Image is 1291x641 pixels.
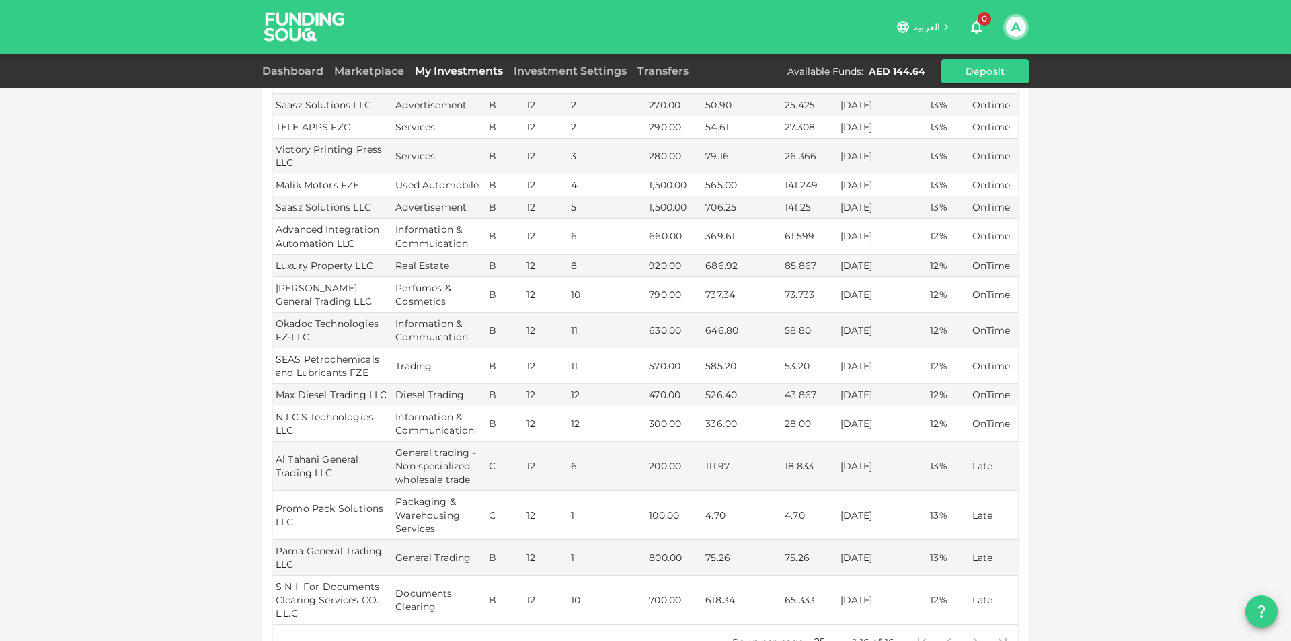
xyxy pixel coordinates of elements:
[524,277,568,313] td: 12
[393,94,486,116] td: Advertisement
[838,174,928,196] td: [DATE]
[970,491,1018,540] td: Late
[646,313,703,348] td: 630.00
[782,384,838,406] td: 43.867
[329,65,409,77] a: Marketplace
[703,540,782,576] td: 75.26
[568,139,647,174] td: 3
[646,94,703,116] td: 270.00
[393,255,486,277] td: Real Estate
[782,576,838,625] td: 65.333
[782,491,838,540] td: 4.70
[273,406,393,442] td: N I C S Technologies LLC
[524,576,568,625] td: 12
[646,406,703,442] td: 300.00
[703,442,782,491] td: 111.97
[913,21,940,33] span: العربية
[838,406,928,442] td: [DATE]
[970,348,1018,384] td: OnTime
[782,348,838,384] td: 53.20
[782,540,838,576] td: 75.26
[393,491,486,540] td: Packaging & Warehousing Services
[970,196,1018,219] td: OnTime
[524,116,568,139] td: 12
[524,219,568,254] td: 12
[273,540,393,576] td: Pama General Trading LLC
[524,348,568,384] td: 12
[486,116,524,139] td: B
[1006,17,1026,37] button: A
[782,255,838,277] td: 85.867
[273,277,393,313] td: [PERSON_NAME] General Trading LLC
[486,219,524,254] td: B
[869,65,925,78] div: AED 144.64
[646,348,703,384] td: 570.00
[970,442,1018,491] td: Late
[524,442,568,491] td: 12
[486,196,524,219] td: B
[568,313,647,348] td: 11
[632,65,694,77] a: Transfers
[646,196,703,219] td: 1,500.00
[568,540,647,576] td: 1
[838,313,928,348] td: [DATE]
[703,196,782,219] td: 706.25
[568,277,647,313] td: 10
[787,65,863,78] div: Available Funds :
[927,491,969,540] td: 13%
[970,576,1018,625] td: Late
[970,277,1018,313] td: OnTime
[393,406,486,442] td: Information & Communication
[568,406,647,442] td: 12
[568,196,647,219] td: 5
[393,277,486,313] td: Perfumes & Cosmetics
[393,174,486,196] td: Used Automobile
[568,384,647,406] td: 12
[568,255,647,277] td: 8
[838,116,928,139] td: [DATE]
[927,540,969,576] td: 13%
[838,219,928,254] td: [DATE]
[273,491,393,540] td: Promo Pack Solutions LLC
[273,196,393,219] td: Saasz Solutions LLC
[273,94,393,116] td: Saasz Solutions LLC
[927,406,969,442] td: 12%
[970,255,1018,277] td: OnTime
[524,313,568,348] td: 12
[838,139,928,174] td: [DATE]
[782,406,838,442] td: 28.00
[486,576,524,625] td: B
[486,313,524,348] td: B
[927,384,969,406] td: 12%
[273,255,393,277] td: Luxury Property LLC
[524,174,568,196] td: 12
[703,313,782,348] td: 646.80
[782,277,838,313] td: 73.733
[486,174,524,196] td: B
[646,442,703,491] td: 200.00
[838,540,928,576] td: [DATE]
[970,219,1018,254] td: OnTime
[486,442,524,491] td: C
[568,219,647,254] td: 6
[273,313,393,348] td: Okadoc Technologies FZ-LLC
[486,277,524,313] td: B
[393,384,486,406] td: Diesel Trading
[486,139,524,174] td: B
[927,116,969,139] td: 13%
[927,94,969,116] td: 13%
[782,174,838,196] td: 141.249
[646,576,703,625] td: 700.00
[838,442,928,491] td: [DATE]
[703,174,782,196] td: 565.00
[486,94,524,116] td: B
[273,348,393,384] td: SEAS Petrochemicals and Lubricants FZE
[970,116,1018,139] td: OnTime
[568,174,647,196] td: 4
[568,348,647,384] td: 11
[927,313,969,348] td: 12%
[393,116,486,139] td: Services
[273,576,393,625] td: S N I For Documents Clearing Services CO. L.L.C
[970,174,1018,196] td: OnTime
[646,174,703,196] td: 1,500.00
